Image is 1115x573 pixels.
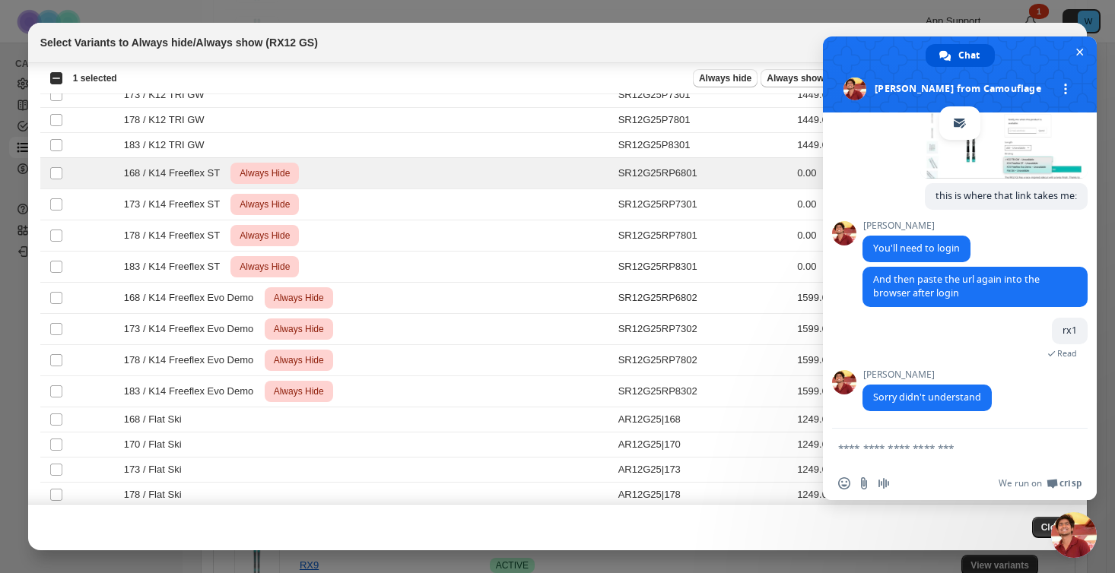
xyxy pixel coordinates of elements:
[946,109,974,137] a: email
[124,112,213,128] span: 178 / K12 TRI GW
[862,220,970,231] span: [PERSON_NAME]
[124,321,262,337] span: 173 / K14 Freeflex Evo Demo
[614,189,793,220] td: SR12G25RP7301
[124,290,262,305] span: 168 / K14 Freeflex Evo Demo
[124,138,213,153] span: 183 / K12 TRI GW
[614,220,793,252] td: SR12G25RP7801
[124,412,190,427] span: 168 / Flat Ski
[999,477,1082,489] a: We run onCrisp
[614,314,793,345] td: SR12G25RP7302
[271,382,327,400] span: Always Hide
[271,351,327,369] span: Always Hide
[793,189,884,220] td: 0.00
[793,133,884,158] td: 1449.00
[614,108,793,133] td: SR12G25P7801
[838,477,850,489] span: Insert an emoji
[793,407,884,432] td: 1249.00
[237,258,293,276] span: Always Hide
[699,72,751,84] span: Always hide
[614,432,793,457] td: AR12G25|170
[271,289,327,307] span: Always Hide
[873,391,981,404] span: Sorry didn't understand
[793,108,884,133] td: 1449.00
[124,353,262,368] span: 178 / K14 Freeflex Evo Demo
[614,483,793,508] td: AR12G25|178
[958,44,980,67] span: Chat
[793,376,884,407] td: 1599.00
[936,189,1077,202] span: this is where that link takes me:
[614,252,793,283] td: SR12G25RP8301
[1032,517,1075,538] button: Close
[761,69,830,87] button: Always show
[614,133,793,158] td: SR12G25P8301
[793,220,884,252] td: 0.00
[793,483,884,508] td: 1249.00
[793,457,884,483] td: 1249.00
[793,252,884,283] td: 0.00
[999,477,1042,489] span: We run on
[614,283,793,314] td: SR12G25RP6802
[878,477,890,489] span: Audio message
[614,407,793,432] td: AR12G25|168
[873,242,960,255] span: You'll need to login
[1041,521,1066,533] span: Close
[614,345,793,376] td: SR12G25RP7802
[926,44,995,67] div: Chat
[1072,44,1088,60] span: Close chat
[124,228,228,243] span: 178 / K14 Freeflex ST
[838,442,1048,455] textarea: Compose your message...
[124,166,228,181] span: 168 / K14 Freeflex ST
[693,69,758,87] button: Always hide
[1051,512,1097,558] div: Close chat
[124,384,262,399] span: 183 / K14 Freeflex Evo Demo
[793,314,884,345] td: 1599.00
[614,376,793,407] td: SR12G25RP8302
[1056,79,1076,100] div: More channels
[40,35,318,50] h2: Select Variants to Always hide/Always show (RX12 GS)
[271,320,327,338] span: Always Hide
[1063,324,1077,337] span: rx1
[862,369,992,380] span: [PERSON_NAME]
[1059,477,1082,489] span: Crisp
[767,72,824,84] span: Always show
[124,259,228,274] span: 183 / K14 Freeflex ST
[614,457,793,483] td: AR12G25|173
[237,164,293,182] span: Always Hide
[124,462,190,477] span: 173 / Flat Ski
[124,437,190,452] span: 170 / Flat Ski
[124,197,228,212] span: 173 / K14 Freeflex ST
[858,477,870,489] span: Send a file
[793,158,884,189] td: 0.00
[124,487,190,502] span: 178 / Flat Ski
[793,283,884,314] td: 1599.00
[793,432,884,457] td: 1249.00
[614,158,793,189] td: SR12G25RP6801
[237,226,293,245] span: Always Hide
[73,72,117,84] span: 1 selected
[1056,32,1078,53] button: Close
[614,83,793,108] td: SR12G25P7301
[1057,348,1077,359] span: Read
[124,87,213,103] span: 173 / K12 TRI GW
[237,195,293,214] span: Always Hide
[793,345,884,376] td: 1599.00
[873,273,1040,299] span: And then paste the url again into the browser after login
[793,83,884,108] td: 1449.00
